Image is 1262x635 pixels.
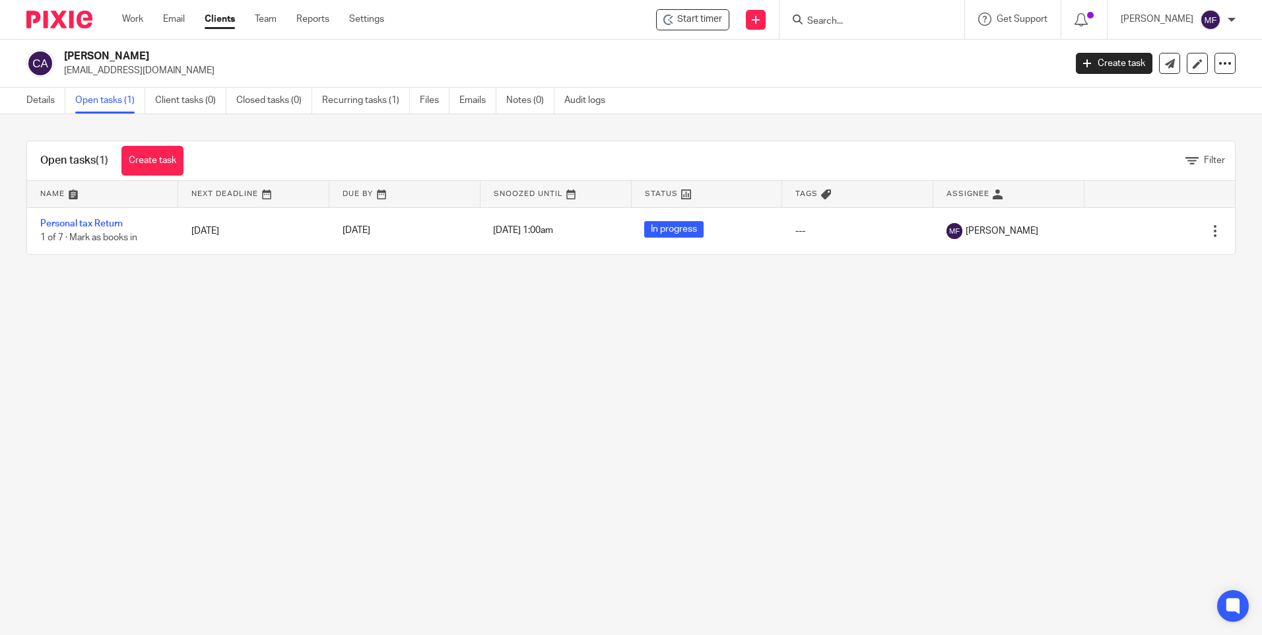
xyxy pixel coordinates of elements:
span: Snoozed Until [494,190,563,197]
a: Reports [296,13,329,26]
span: Tags [795,190,818,197]
a: Create task [1076,53,1152,74]
h1: Open tasks [40,154,108,168]
span: [PERSON_NAME] [966,224,1038,238]
span: 1 of 7 · Mark as books in [40,233,137,242]
span: Filter [1204,156,1225,165]
a: Files [420,88,449,114]
a: Closed tasks (0) [236,88,312,114]
p: [PERSON_NAME] [1121,13,1193,26]
a: Open tasks (1) [75,88,145,114]
span: [DATE] [343,226,370,236]
img: svg%3E [1200,9,1221,30]
td: [DATE] [178,207,329,254]
img: svg%3E [26,50,54,77]
img: svg%3E [946,223,962,239]
input: Search [806,16,925,28]
a: Audit logs [564,88,615,114]
a: Email [163,13,185,26]
img: Pixie [26,11,92,28]
p: [EMAIL_ADDRESS][DOMAIN_NAME] [64,64,1056,77]
span: (1) [96,155,108,166]
span: Status [645,190,678,197]
a: Team [255,13,277,26]
a: Work [122,13,143,26]
a: Emails [459,88,496,114]
a: Personal tax Return [40,219,123,228]
div: --- [795,224,920,238]
span: [DATE] 1:00am [493,226,553,236]
a: Recurring tasks (1) [322,88,410,114]
span: Start timer [677,13,722,26]
div: Coletta, Julie Anne [656,9,729,30]
a: Clients [205,13,235,26]
a: Settings [349,13,384,26]
span: Get Support [997,15,1047,24]
a: Client tasks (0) [155,88,226,114]
span: In progress [644,221,704,238]
a: Create task [121,146,183,176]
a: Notes (0) [506,88,554,114]
a: Details [26,88,65,114]
h2: [PERSON_NAME] [64,50,857,63]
